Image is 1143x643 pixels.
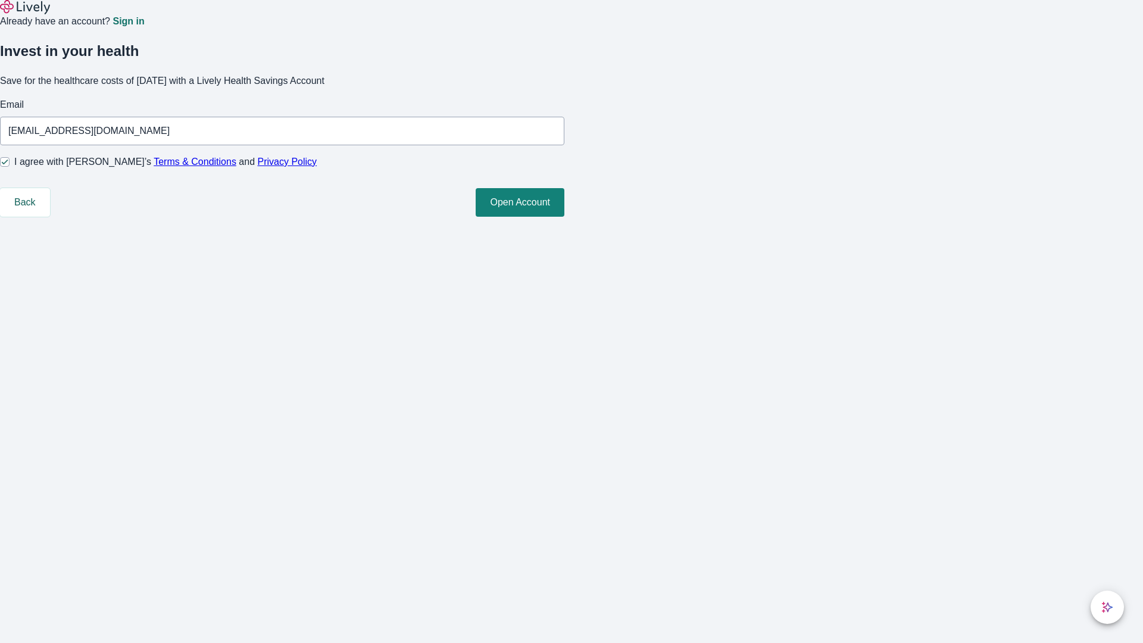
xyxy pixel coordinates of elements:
a: Terms & Conditions [154,157,236,167]
a: Sign in [113,17,144,26]
svg: Lively AI Assistant [1101,601,1113,613]
button: Open Account [476,188,564,217]
a: Privacy Policy [258,157,317,167]
button: chat [1091,591,1124,624]
span: I agree with [PERSON_NAME]’s and [14,155,317,169]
